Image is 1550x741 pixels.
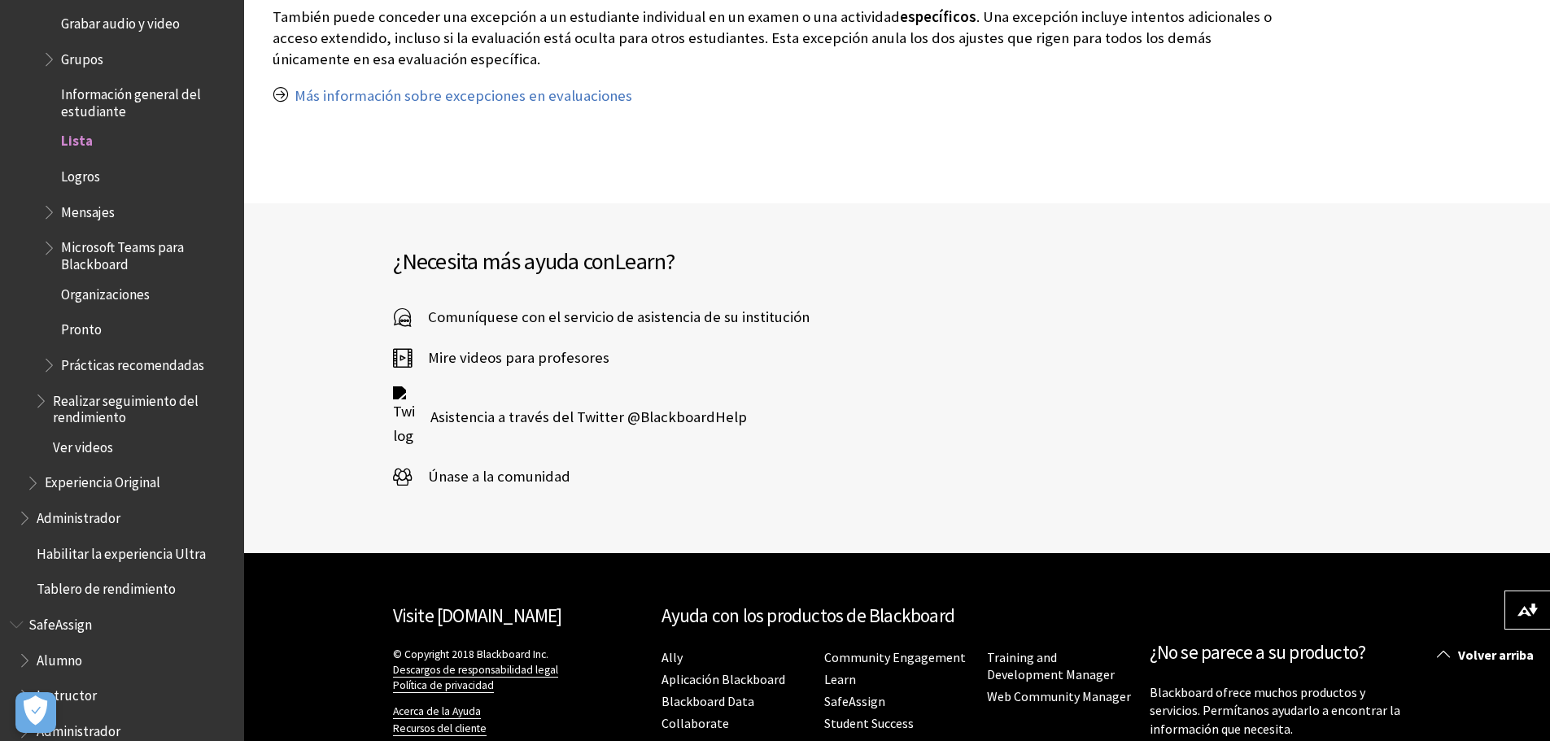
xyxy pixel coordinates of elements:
[61,351,204,373] span: Prácticas recomendadas
[61,234,233,272] span: Microsoft Teams para Blackboard
[393,386,414,448] img: Twitter logo
[61,81,233,120] span: Información general del estudiante
[37,540,206,562] span: Habilitar la experiencia Ultra
[53,387,233,425] span: Realizar seguimiento del rendimiento
[824,671,856,688] a: Learn
[61,316,102,338] span: Pronto
[393,604,562,627] a: Visite [DOMAIN_NAME]
[412,346,609,370] span: Mire videos para profesores
[824,649,966,666] a: Community Engagement
[661,649,683,666] a: Ally
[661,602,1133,630] h2: Ayuda con los productos de Blackboard
[273,7,1281,71] p: También puede conceder una excepción a un estudiante individual en un examen o una actividad . Un...
[28,611,92,633] span: SafeAssign
[393,244,897,278] h2: ¿Necesita más ayuda con ?
[1425,640,1550,670] a: Volver arriba
[45,469,160,491] span: Experiencia Original
[61,281,150,303] span: Organizaciones
[824,693,885,710] a: SafeAssign
[15,692,56,733] button: Abrir preferencias
[37,682,97,704] span: Instructor
[1150,639,1402,667] h2: ¿No se parece a su producto?
[393,647,645,693] p: © Copyright 2018 Blackboard Inc.
[393,386,747,448] a: Twitter logo Asistencia a través del Twitter @BlackboardHelp
[61,10,180,32] span: Grabar audio y video
[393,678,494,693] a: Política de privacidad
[414,405,747,429] span: Asistencia a través del Twitter @BlackboardHelp
[412,305,810,329] span: Comuníquese con el servicio de asistencia de su institución
[53,434,113,455] span: Ver videos
[393,704,481,719] a: Acerca de la Ayuda
[661,671,785,688] a: Aplicación Blackboard
[61,128,93,150] span: Lista
[393,663,558,678] a: Descargos de responsabilidad legal
[614,246,666,276] span: Learn
[987,649,1115,683] a: Training and Development Manager
[987,688,1131,705] a: Web Community Manager
[37,647,82,669] span: Alumno
[393,464,570,489] a: Únase a la comunidad
[900,7,976,26] span: específicos
[824,715,914,732] a: Student Success
[412,464,570,489] span: Únase a la comunidad
[393,305,810,329] a: Comuníquese con el servicio de asistencia de su institución
[393,721,487,736] a: Recursos del cliente
[61,198,115,220] span: Mensajes
[61,163,100,185] span: Logros
[37,576,176,598] span: Tablero de rendimiento
[661,693,754,710] a: Blackboard Data
[61,46,103,68] span: Grupos
[393,346,609,370] a: Mire videos para profesores
[661,715,729,732] a: Collaborate
[295,86,632,106] a: Más información sobre excepciones en evaluaciones
[37,717,120,739] span: Administrador
[37,504,120,526] span: Administrador
[1150,683,1402,738] p: Blackboard ofrece muchos productos y servicios. Permítanos ayudarlo a encontrar la información qu...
